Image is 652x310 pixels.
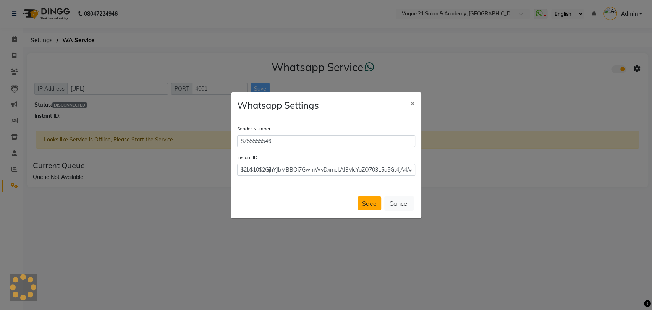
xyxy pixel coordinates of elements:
h4: Whatsapp Settings [237,98,319,112]
button: Cancel [384,196,414,211]
button: Save [358,196,381,210]
label: Instant ID [237,154,257,161]
span: × [410,97,415,109]
button: Close [404,92,421,114]
label: Sender Number [237,125,270,132]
